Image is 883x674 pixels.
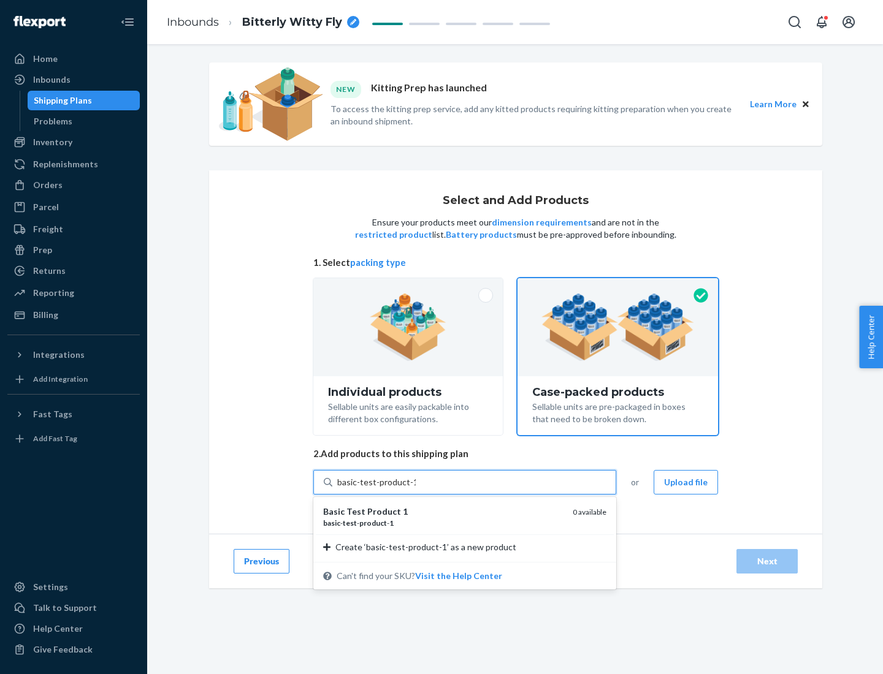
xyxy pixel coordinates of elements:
[7,197,140,217] a: Parcel
[355,229,432,241] button: restricted product
[33,136,72,148] div: Inventory
[7,49,140,69] a: Home
[7,619,140,638] a: Help Center
[34,94,92,107] div: Shipping Plans
[747,555,787,567] div: Next
[13,16,66,28] img: Flexport logo
[541,293,694,361] img: case-pack.59cecea509d18c883b923b81aeac6d0b.png
[836,10,861,34] button: Open account menu
[328,386,488,398] div: Individual products
[33,287,74,299] div: Reporting
[33,53,58,65] div: Home
[33,201,59,213] div: Parcel
[7,429,140,449] a: Add Fast Tag
[7,640,140,659] button: Give Feedback
[328,398,488,425] div: Sellable units are easily packable into different box configurations.
[532,398,703,425] div: Sellable units are pre-packaged in boxes that need to be broken down.
[359,518,387,528] em: product
[7,175,140,195] a: Orders
[799,97,812,111] button: Close
[403,506,408,517] em: 1
[33,265,66,277] div: Returns
[7,404,140,424] button: Fast Tags
[167,15,219,29] a: Inbounds
[337,570,502,582] span: Can't find your SKU?
[346,506,365,517] em: Test
[7,219,140,239] a: Freight
[7,305,140,325] a: Billing
[7,240,140,260] a: Prep
[157,4,369,40] ol: breadcrumbs
[415,570,502,582] button: Basic Test Product 1basic-test-product-10 availableCreate ‘basic-test-product-1’ as a new product...
[331,81,361,97] div: NEW
[782,10,807,34] button: Open Search Box
[354,216,678,241] p: Ensure your products meet our and are not in the list. must be pre-approved before inbounding.
[573,507,606,517] span: 0 available
[335,541,516,553] span: Create ‘basic-test-product-1’ as a new product
[7,70,140,89] a: Inbounds
[7,345,140,365] button: Integrations
[370,293,446,361] img: individual-pack.facf35554cb0f1810c75b2bd6df2d64e.png
[234,549,289,574] button: Previous
[33,223,63,235] div: Freight
[631,476,639,488] span: or
[532,386,703,398] div: Case-packed products
[859,306,883,368] button: Help Center
[33,179,63,191] div: Orders
[736,549,798,574] button: Next
[313,447,718,460] span: 2. Add products to this shipping plan
[323,518,340,528] em: basic
[7,154,140,174] a: Replenishments
[33,433,77,444] div: Add Fast Tag
[33,74,71,86] div: Inbounds
[33,158,98,170] div: Replenishments
[7,369,140,389] a: Add Integration
[750,97,797,111] button: Learn More
[7,283,140,303] a: Reporting
[313,256,718,269] span: 1. Select
[654,470,718,494] button: Upload file
[33,309,58,321] div: Billing
[7,577,140,597] a: Settings
[7,132,140,152] a: Inventory
[33,374,88,384] div: Add Integration
[33,408,72,420] div: Fast Tags
[323,506,345,517] em: Basic
[33,602,97,614] div: Talk to Support
[115,10,140,34] button: Close Navigation
[33,244,52,256] div: Prep
[492,216,592,229] button: dimension requirements
[28,112,140,131] a: Problems
[350,256,406,269] button: packing type
[389,518,394,528] em: 1
[33,623,83,635] div: Help Center
[331,103,739,127] p: To access the kitting prep service, add any kitted products requiring kitting preparation when yo...
[446,229,517,241] button: Battery products
[7,598,140,618] a: Talk to Support
[367,506,401,517] em: Product
[33,581,68,593] div: Settings
[33,643,93,656] div: Give Feedback
[809,10,834,34] button: Open notifications
[242,15,342,31] span: Bitterly Witty Fly
[34,115,72,127] div: Problems
[443,195,589,207] h1: Select and Add Products
[28,91,140,110] a: Shipping Plans
[337,476,416,488] input: Basic Test Product 1basic-test-product-10 availableCreate ‘basic-test-product-1’ as a new product...
[371,81,487,97] p: Kitting Prep has launched
[7,261,140,281] a: Returns
[323,518,563,528] div: - - -
[33,349,85,361] div: Integrations
[343,518,357,528] em: test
